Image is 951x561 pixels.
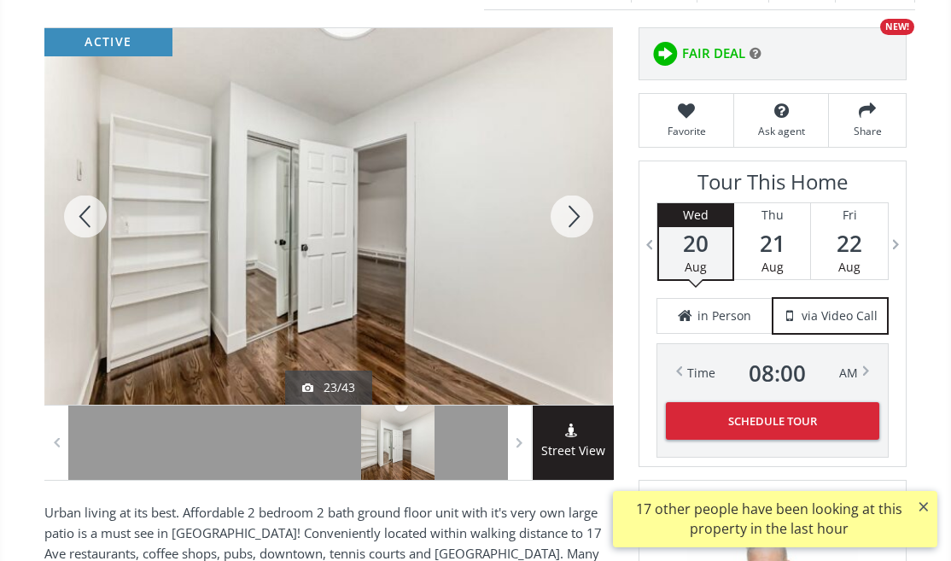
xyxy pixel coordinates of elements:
span: via Video Call [802,307,878,324]
span: 20 [659,231,732,255]
div: 1530 16 Avenue SW #101 Calgary, AB T3C0Z8 - Photo 23 of 43 [44,28,613,405]
div: 17 other people have been looking at this property in the last hour [621,500,916,539]
span: Street View [533,441,614,461]
div: NEW! [880,19,914,35]
button: Schedule Tour [666,402,879,440]
span: Favorite [648,124,725,138]
span: Share [837,124,897,138]
h3: Tour This Home [656,170,889,202]
div: Thu [734,203,810,227]
span: Ask agent [743,124,820,138]
span: 08 : 00 [749,361,806,385]
span: Aug [838,259,861,275]
span: 22 [811,231,888,255]
img: rating icon [648,37,682,71]
span: Aug [761,259,784,275]
span: in Person [697,307,751,324]
button: × [910,491,937,522]
span: FAIR DEAL [682,44,745,62]
span: 21 [734,231,810,255]
div: active [44,28,172,56]
div: Wed [659,203,732,227]
div: 23/43 [302,379,355,396]
div: Time AM [687,361,858,385]
span: Aug [685,259,707,275]
div: Fri [811,203,888,227]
